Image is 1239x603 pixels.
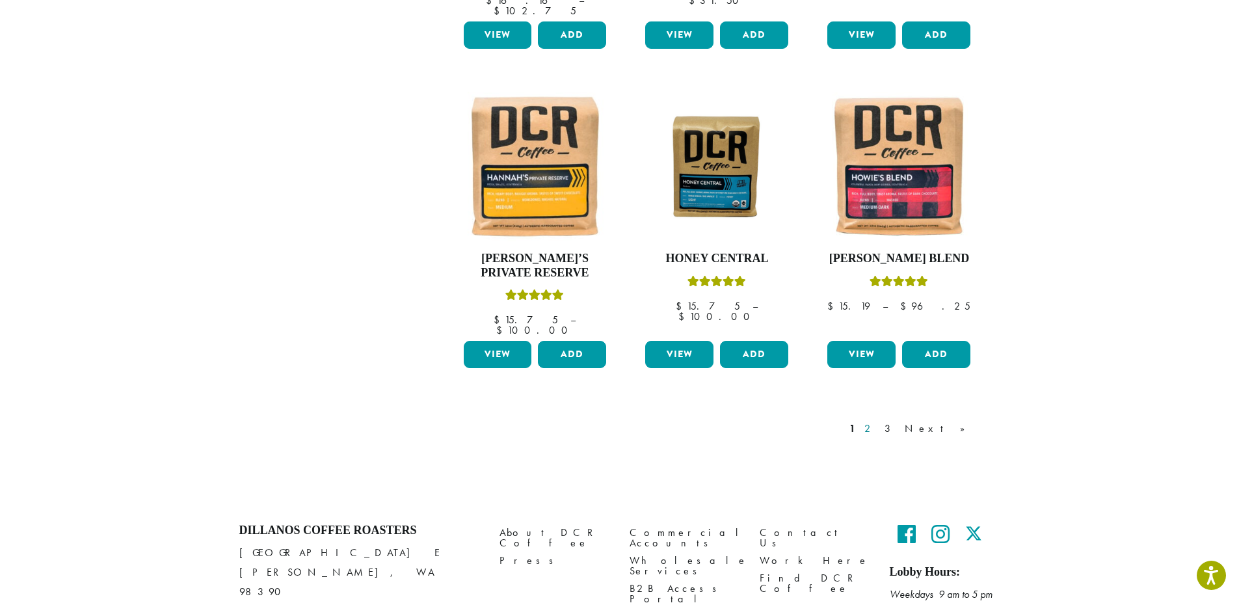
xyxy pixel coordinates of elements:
bdi: 100.00 [496,323,574,337]
a: 3 [882,421,898,436]
button: Add [902,21,970,49]
div: Rated 5.00 out of 5 [687,274,746,293]
a: Wholesale Services [630,552,740,580]
span: $ [827,299,838,313]
bdi: 96.25 [900,299,970,313]
a: View [645,341,713,368]
a: Press [500,552,610,569]
span: $ [496,323,507,337]
a: View [827,21,896,49]
h4: [PERSON_NAME] Blend [824,252,974,266]
a: View [464,341,532,368]
a: About DCR Coffee [500,524,610,552]
a: Honey CentralRated 5.00 out of 5 [642,92,792,336]
a: View [645,21,713,49]
a: Commercial Accounts [630,524,740,552]
span: $ [494,4,505,18]
em: Weekdays 9 am to 5 pm [890,587,993,601]
button: Add [720,341,788,368]
a: [PERSON_NAME]’s Private ReserveRated 5.00 out of 5 [460,92,610,336]
a: Find DCR Coffee [760,570,870,598]
h5: Lobby Hours: [890,565,1000,580]
img: Honey-Central-stock-image-fix-1200-x-900.png [642,111,792,222]
span: – [570,313,576,327]
span: $ [900,299,911,313]
span: – [883,299,888,313]
span: $ [494,313,505,327]
bdi: 15.75 [676,299,740,313]
bdi: 100.00 [678,310,756,323]
span: $ [676,299,687,313]
img: Howies-Blend-12oz-300x300.jpg [824,92,974,241]
span: $ [678,310,689,323]
a: 1 [847,421,858,436]
bdi: 15.19 [827,299,870,313]
a: Work Here [760,552,870,569]
button: Add [902,341,970,368]
h4: Dillanos Coffee Roasters [239,524,480,538]
bdi: 102.75 [494,4,576,18]
a: [PERSON_NAME] BlendRated 4.67 out of 5 [824,92,974,336]
button: Add [538,341,606,368]
button: Add [720,21,788,49]
div: Rated 4.67 out of 5 [870,274,928,293]
button: Add [538,21,606,49]
a: View [827,341,896,368]
img: Hannahs-Private-Reserve-12oz-300x300.jpg [460,92,609,241]
a: View [464,21,532,49]
a: 2 [862,421,878,436]
h4: [PERSON_NAME]’s Private Reserve [460,252,610,280]
h4: Honey Central [642,252,792,266]
bdi: 15.75 [494,313,558,327]
a: Contact Us [760,524,870,552]
a: Next » [902,421,977,436]
span: – [753,299,758,313]
div: Rated 5.00 out of 5 [505,288,564,307]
